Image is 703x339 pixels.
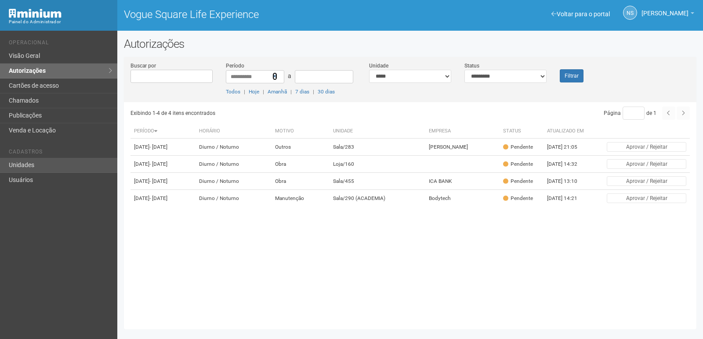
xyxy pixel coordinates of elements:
[249,89,259,95] a: Hoje
[544,173,592,190] td: [DATE] 13:10
[288,72,291,79] span: a
[607,159,686,169] button: Aprovar / Rejeitar
[503,161,533,168] div: Pendente
[464,62,479,70] label: Status
[604,110,656,116] span: Página de 1
[425,173,500,190] td: ICA BANK
[196,190,272,207] td: Diurno / Noturno
[149,178,167,184] span: - [DATE]
[607,142,686,152] button: Aprovar / Rejeitar
[425,124,500,139] th: Empresa
[544,124,592,139] th: Atualizado em
[272,139,330,156] td: Outros
[330,190,425,207] td: Sala/290 (ACADEMIA)
[9,18,111,26] div: Painel do Administrador
[425,190,500,207] td: Bodytech
[503,143,533,151] div: Pendente
[313,89,314,95] span: |
[607,176,686,186] button: Aprovar / Rejeitar
[272,190,330,207] td: Manutenção
[268,89,287,95] a: Amanhã
[130,124,196,139] th: Período
[330,124,425,139] th: Unidade
[641,11,694,18] a: [PERSON_NAME]
[330,156,425,173] td: Loja/160
[607,193,686,203] button: Aprovar / Rejeitar
[560,69,583,82] button: Filtrar
[130,190,196,207] td: [DATE]
[369,62,388,70] label: Unidade
[149,144,167,150] span: - [DATE]
[226,89,240,95] a: Todos
[244,89,245,95] span: |
[196,156,272,173] td: Diurno / Noturno
[551,11,610,18] a: Voltar para o portal
[272,156,330,173] td: Obra
[130,139,196,156] td: [DATE]
[130,173,196,190] td: [DATE]
[290,89,292,95] span: |
[226,62,244,70] label: Período
[503,195,533,202] div: Pendente
[641,1,689,17] span: Nicolle Silva
[263,89,264,95] span: |
[130,107,407,120] div: Exibindo 1-4 de 4 itens encontrados
[272,124,330,139] th: Motivo
[544,139,592,156] td: [DATE] 21:05
[503,178,533,185] div: Pendente
[272,173,330,190] td: Obra
[149,161,167,167] span: - [DATE]
[196,173,272,190] td: Diurno / Noturno
[124,9,404,20] h1: Vogue Square Life Experience
[295,89,309,95] a: 7 dias
[544,156,592,173] td: [DATE] 14:32
[9,149,111,158] li: Cadastros
[196,124,272,139] th: Horário
[544,190,592,207] td: [DATE] 14:21
[425,139,500,156] td: [PERSON_NAME]
[330,139,425,156] td: Sala/283
[130,156,196,173] td: [DATE]
[318,89,335,95] a: 30 dias
[130,62,156,70] label: Buscar por
[330,173,425,190] td: Sala/455
[500,124,544,139] th: Status
[149,195,167,201] span: - [DATE]
[9,39,111,49] li: Operacional
[623,6,637,20] a: NS
[196,139,272,156] td: Diurno / Noturno
[124,37,696,50] h2: Autorizações
[9,9,62,18] img: Minium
